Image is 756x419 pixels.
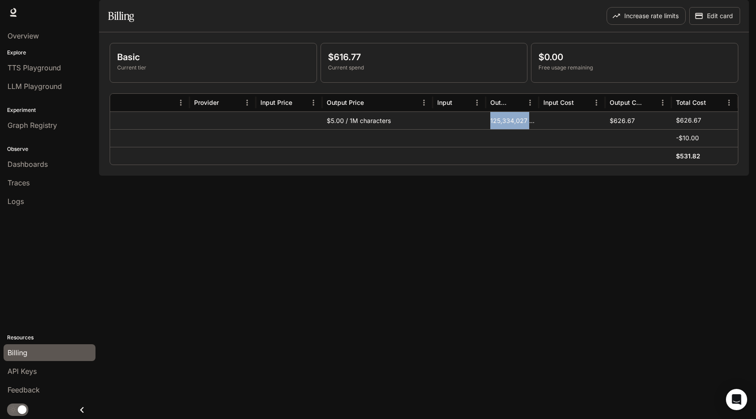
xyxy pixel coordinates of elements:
div: 125,334,027 characters [486,111,539,129]
button: Menu [241,96,254,109]
div: Input [437,99,452,106]
button: Sort [365,96,378,109]
button: Menu [590,96,603,109]
div: Output Cost [610,99,642,106]
button: Sort [510,96,523,109]
button: Menu [174,96,187,109]
button: Menu [417,96,431,109]
button: Sort [707,96,720,109]
p: $626.67 [676,116,701,125]
p: $0.00 [538,50,731,64]
button: Menu [307,96,320,109]
div: Input Cost [543,99,574,106]
button: Sort [220,96,233,109]
div: Input Price [260,99,292,106]
p: Current spend [328,64,520,72]
div: $5.00 / 1M characters [322,111,433,129]
button: Sort [575,96,588,109]
div: Output Price [327,99,364,106]
p: Free usage remaining [538,64,731,72]
p: -$10.00 [676,134,699,142]
button: Menu [470,96,484,109]
h1: Billing [108,7,134,25]
button: Menu [722,96,736,109]
button: Edit card [689,7,740,25]
button: Sort [453,96,466,109]
button: Sort [293,96,306,109]
div: Provider [194,99,219,106]
div: inworld-tts-1 [57,111,190,129]
div: Open Intercom Messenger [726,389,747,410]
div: Total Cost [676,99,706,106]
button: Sort [643,96,656,109]
h6: $531.82 [676,152,700,161]
p: Current tier [117,64,309,72]
button: Menu [656,96,669,109]
div: Output [490,99,509,106]
p: $616.77 [328,50,520,64]
p: Basic [117,50,309,64]
button: Increase rate limits [607,7,686,25]
button: Menu [523,96,537,109]
div: $626.67 [605,111,672,129]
